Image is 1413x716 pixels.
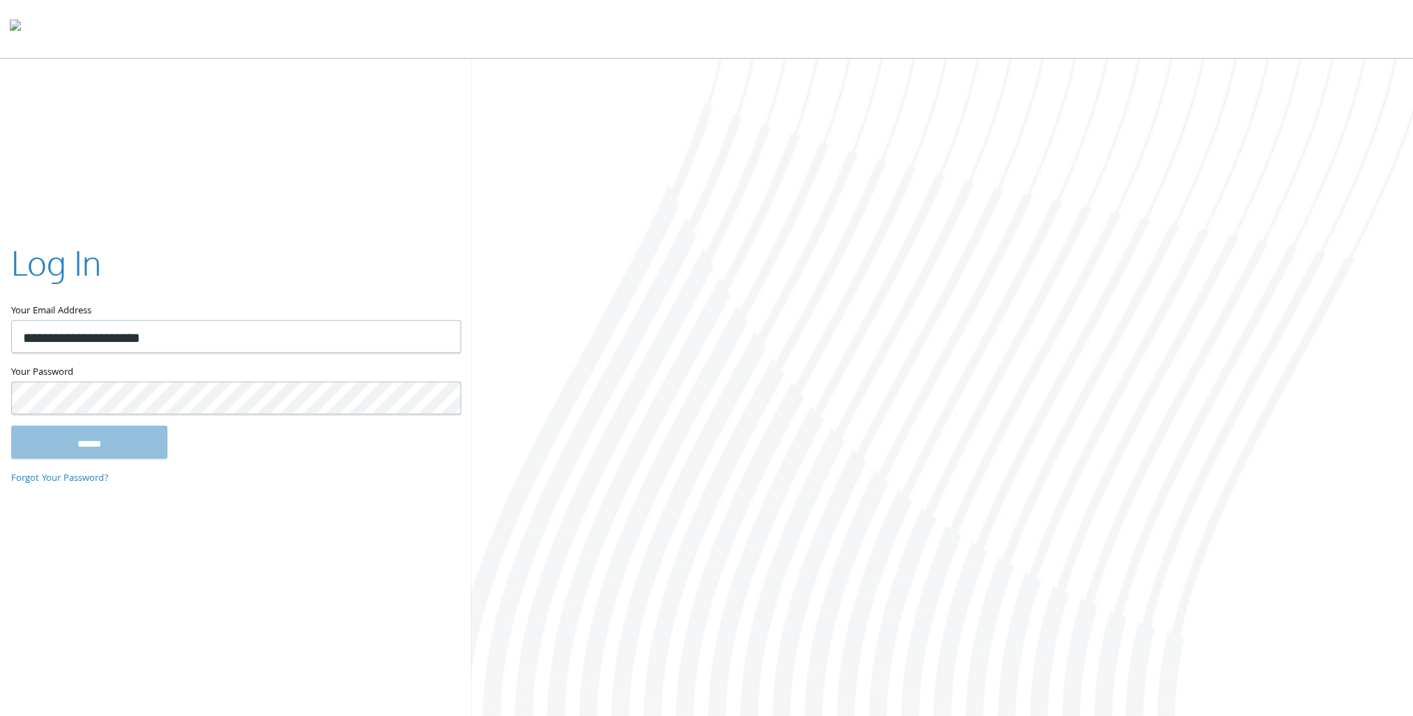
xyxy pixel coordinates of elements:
[11,471,109,486] a: Forgot Your Password?
[11,239,101,286] h2: Log In
[10,15,21,43] img: todyl-logo-dark.svg
[11,364,460,382] label: Your Password
[433,389,450,406] keeper-lock: Open Keeper Popup
[433,328,450,345] keeper-lock: Open Keeper Popup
